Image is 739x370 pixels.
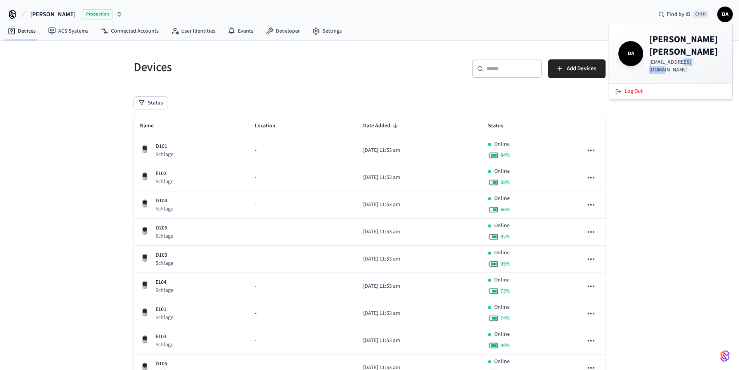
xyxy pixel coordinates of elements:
span: [PERSON_NAME] [30,10,76,19]
img: Schlage Sense Smart Deadbolt with Camelot Trim, Front [140,307,149,317]
p: [DATE] 11:53 am [363,146,476,155]
p: Online [494,330,510,339]
span: 94 % [500,151,511,159]
p: E101 [156,306,173,314]
p: Online [494,195,510,203]
p: Online [494,276,510,284]
span: Ctrl K [693,10,708,18]
p: Schlage [156,287,173,294]
span: Production [82,9,113,19]
p: Schlage [156,232,173,240]
button: Status [134,97,168,109]
span: - [255,146,256,155]
p: E103 [156,333,173,341]
img: Schlage Sense Smart Deadbolt with Camelot Trim, Front [140,172,149,181]
p: Online [494,222,510,230]
span: Date Added [363,120,400,132]
a: Developer [260,24,306,38]
p: [DATE] 11:53 am [363,228,476,236]
p: D103 [156,251,173,259]
img: Schlage Sense Smart Deadbolt with Camelot Trim, Front [140,280,149,290]
img: Schlage Sense Smart Deadbolt with Camelot Trim, Front [140,199,149,208]
p: Schlage [156,314,173,321]
p: Online [494,140,510,148]
a: Devices [2,24,42,38]
span: - [255,337,256,345]
p: E104 [156,278,173,287]
span: Add Devices [567,64,596,74]
img: SeamLogoGradient.69752ec5.svg [720,350,730,362]
button: Log Out [611,85,731,98]
span: - [255,228,256,236]
p: [DATE] 11:53 am [363,174,476,182]
p: Schlage [156,205,173,213]
a: ACS Systems [42,24,95,38]
p: [DATE] 11:53 am [363,201,476,209]
span: 74 % [500,314,511,322]
span: - [255,201,256,209]
p: [EMAIL_ADDRESS][DOMAIN_NAME] [649,58,723,74]
a: User Identities [165,24,222,38]
span: Name [140,120,164,132]
span: Find by ID [667,10,691,18]
span: 99 % [500,342,511,349]
p: D105 [156,360,173,368]
p: Online [494,167,510,175]
p: Schlage [156,178,173,186]
span: Location [255,120,286,132]
span: 69 % [500,179,511,186]
img: Schlage Sense Smart Deadbolt with Camelot Trim, Front [140,335,149,344]
span: 82 % [500,233,511,241]
p: [DATE] 11:53 am [363,309,476,318]
span: - [255,255,256,263]
span: - [255,282,256,290]
p: [DATE] 11:53 am [363,337,476,345]
button: Add Devices [548,59,606,78]
p: D205 [156,224,173,232]
img: Schlage Sense Smart Deadbolt with Camelot Trim, Front [140,253,149,262]
span: Status [488,120,513,132]
p: Schlage [156,341,173,349]
span: DA [718,7,732,21]
span: - [255,309,256,318]
p: E102 [156,170,173,178]
button: DA [717,7,733,22]
span: 66 % [500,206,511,214]
span: DA [620,43,642,64]
p: Online [494,358,510,366]
p: Online [494,249,510,257]
img: Schlage Sense Smart Deadbolt with Camelot Trim, Front [140,226,149,235]
p: Schlage [156,151,173,158]
span: 95 % [500,260,511,268]
p: Schlage [156,259,173,267]
p: [DATE] 11:53 am [363,282,476,290]
p: D104 [156,197,173,205]
span: - [255,174,256,182]
p: D101 [156,142,173,151]
h5: Devices [134,59,365,75]
h4: [PERSON_NAME] [PERSON_NAME] [649,33,723,58]
span: 73 % [500,287,511,295]
div: Find by IDCtrl K [652,7,714,21]
p: Online [494,303,510,311]
img: Schlage Sense Smart Deadbolt with Camelot Trim, Front [140,144,149,154]
p: [DATE] 11:53 am [363,255,476,263]
a: Connected Accounts [95,24,165,38]
a: Events [222,24,260,38]
a: Settings [306,24,348,38]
